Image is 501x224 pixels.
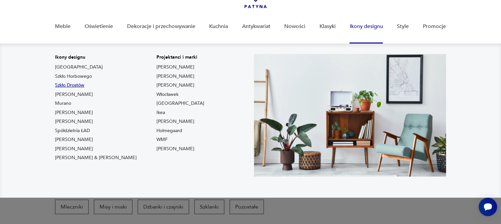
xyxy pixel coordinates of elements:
[156,136,168,143] a: WMF
[397,14,409,39] a: Style
[55,118,93,125] a: [PERSON_NAME]
[55,100,71,107] a: Murano
[349,14,383,39] a: Ikony designu
[55,14,70,39] a: Meble
[156,64,194,70] a: [PERSON_NAME]
[55,91,93,98] a: [PERSON_NAME]
[156,109,165,116] a: Ikea
[55,146,93,152] a: [PERSON_NAME]
[55,54,137,61] p: Ikony designu
[55,154,137,161] a: [PERSON_NAME] & [PERSON_NAME]
[156,100,204,107] a: [GEOGRAPHIC_DATA]
[55,127,90,134] a: Spółdzielnia ŁAD
[242,14,270,39] a: Antykwariat
[55,109,93,116] a: [PERSON_NAME]
[55,64,103,70] a: [GEOGRAPHIC_DATA]
[423,14,446,39] a: Promocje
[156,54,204,61] p: Projektanci i marki
[479,198,497,216] iframe: Smartsupp widget button
[156,73,194,80] a: [PERSON_NAME]
[156,91,179,98] a: Włocławek
[55,136,93,143] a: [PERSON_NAME]
[55,82,84,89] a: Szkło Drostów
[127,14,195,39] a: Dekoracje i przechowywanie
[209,14,228,39] a: Kuchnia
[254,54,446,177] img: Meble
[156,82,194,89] a: [PERSON_NAME]
[55,73,92,80] a: Szkło Horbowego
[156,127,182,134] a: Holmegaard
[284,14,305,39] a: Nowości
[156,146,194,152] a: [PERSON_NAME]
[85,14,113,39] a: Oświetlenie
[320,14,336,39] a: Klasyki
[156,118,194,125] a: [PERSON_NAME]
